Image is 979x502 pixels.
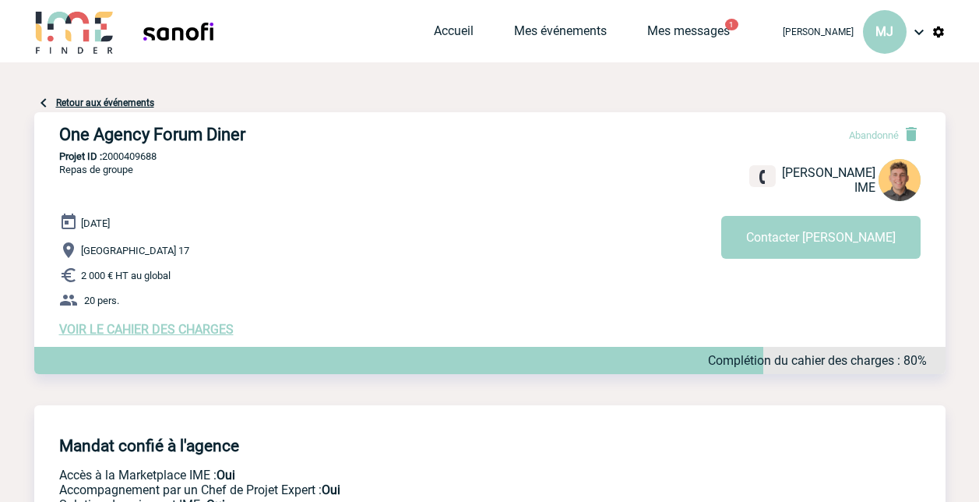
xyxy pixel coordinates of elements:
img: fixe.png [755,170,769,184]
p: 2000409688 [34,150,946,162]
a: Mes événements [514,23,607,45]
span: [GEOGRAPHIC_DATA] 17 [81,245,189,256]
b: Oui [217,468,235,483]
b: Projet ID : [59,150,102,162]
span: Abandonné [849,129,899,141]
span: Repas de groupe [59,164,133,175]
span: [PERSON_NAME] [783,27,854,37]
a: Retour aux événements [56,97,154,108]
button: 1 [725,19,738,30]
button: Contacter [PERSON_NAME] [721,216,921,259]
p: Accès à la Marketplace IME : [59,468,706,483]
img: IME-Finder [34,9,115,54]
a: VOIR LE CAHIER DES CHARGES [59,322,234,337]
h4: Mandat confié à l'agence [59,437,239,455]
span: MJ [875,24,893,39]
b: Oui [322,483,340,497]
span: [DATE] [81,217,110,229]
a: Accueil [434,23,474,45]
span: [PERSON_NAME] [782,165,875,180]
span: 2 000 € HT au global [81,270,171,281]
h3: One Agency Forum Diner [59,125,526,144]
span: 20 pers. [84,295,119,306]
img: 115098-1.png [879,159,921,201]
p: Prestation payante [59,483,706,497]
span: IME [854,180,875,195]
a: Mes messages [647,23,730,45]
